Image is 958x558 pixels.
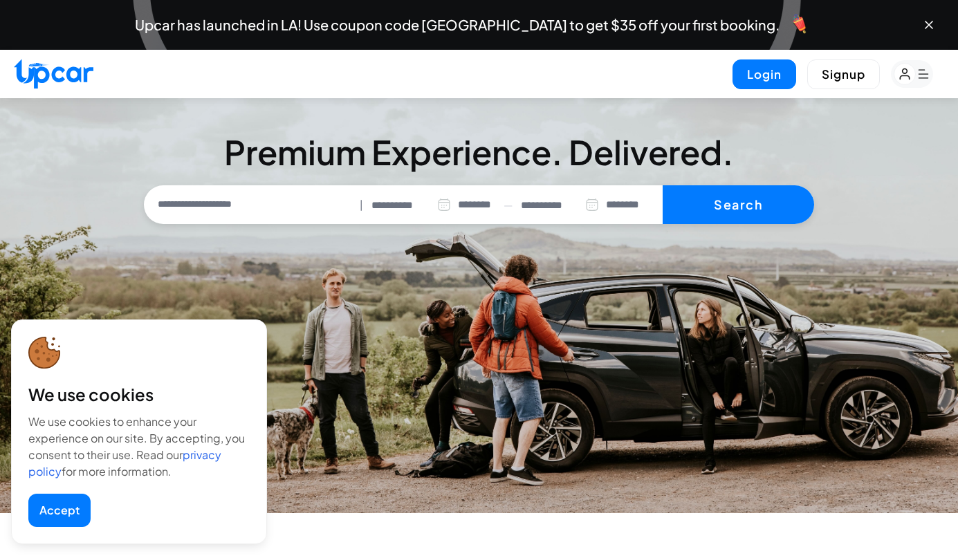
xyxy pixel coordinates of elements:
div: We use cookies [28,383,250,405]
button: Close banner [922,18,936,32]
img: Upcar Logo [14,59,93,89]
button: Login [733,59,796,89]
button: Search [663,185,814,224]
button: Signup [807,59,880,89]
img: cookie-icon.svg [28,337,61,369]
h3: Premium Experience. Delivered. [144,136,815,169]
span: — [504,197,513,213]
button: Accept [28,494,91,527]
span: | [360,197,363,213]
span: Upcar has launched in LA! Use coupon code [GEOGRAPHIC_DATA] to get $35 off your first booking. [135,18,780,32]
div: We use cookies to enhance your experience on our site. By accepting, you consent to their use. Re... [28,413,250,480]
